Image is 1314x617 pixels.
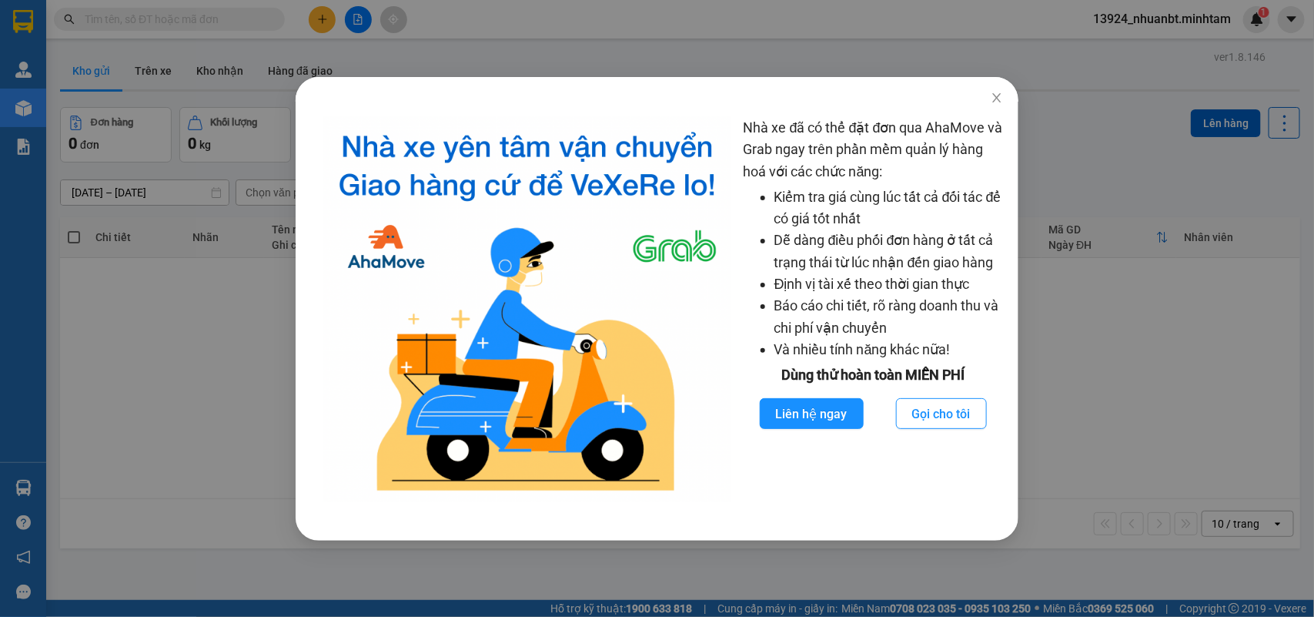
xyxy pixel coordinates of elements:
div: Dùng thử hoàn toàn MIỄN PHÍ [744,364,1003,386]
button: Gọi cho tôi [896,398,987,429]
span: close [991,92,1003,104]
button: Close [975,77,1018,120]
img: logo [323,117,731,502]
li: Dễ dàng điều phối đơn hàng ở tất cả trạng thái từ lúc nhận đến giao hàng [774,230,1003,273]
li: Và nhiều tính năng khác nữa! [774,339,1003,360]
div: Nhà xe đã có thể đặt đơn qua AhaMove và Grab ngay trên phần mềm quản lý hàng hoá với các chức năng: [744,117,1003,502]
button: Liên hệ ngay [760,398,864,429]
li: Kiểm tra giá cùng lúc tất cả đối tác để có giá tốt nhất [774,186,1003,230]
span: Liên hệ ngay [776,404,848,424]
li: Định vị tài xế theo thời gian thực [774,273,1003,295]
li: Báo cáo chi tiết, rõ ràng doanh thu và chi phí vận chuyển [774,295,1003,339]
span: Gọi cho tôi [912,404,971,424]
